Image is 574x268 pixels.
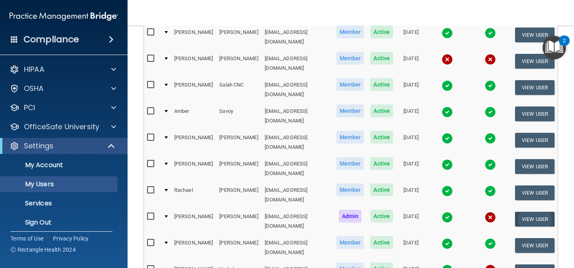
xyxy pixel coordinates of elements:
[336,26,364,38] span: Member
[370,78,393,91] span: Active
[515,133,554,148] button: View User
[10,141,116,151] a: Settings
[216,235,261,261] td: [PERSON_NAME]
[171,103,216,129] td: Amber
[216,24,261,50] td: [PERSON_NAME]
[5,219,114,227] p: Sign Out
[396,77,426,103] td: [DATE]
[515,28,554,42] button: View User
[515,238,554,253] button: View User
[396,156,426,182] td: [DATE]
[485,159,496,170] img: tick.e7d51cea.svg
[543,36,566,59] button: Open Resource Center, 2 new notifications
[336,52,364,65] span: Member
[10,246,76,254] span: Ⓒ Rectangle Health 2024
[370,104,393,117] span: Active
[336,236,364,249] span: Member
[24,103,35,112] p: PCI
[442,212,453,223] img: tick.e7d51cea.svg
[515,159,554,174] button: View User
[485,106,496,118] img: tick.e7d51cea.svg
[563,41,566,51] div: 2
[442,80,453,91] img: tick.e7d51cea.svg
[396,182,426,208] td: [DATE]
[336,78,364,91] span: Member
[10,84,116,93] a: OSHA
[515,212,554,227] button: View User
[261,235,333,261] td: [EMAIL_ADDRESS][DOMAIN_NAME]
[396,50,426,77] td: [DATE]
[216,129,261,156] td: [PERSON_NAME]
[515,185,554,200] button: View User
[442,54,453,65] img: cross.ca9f0e7f.svg
[10,122,116,132] a: OfficeSafe University
[261,103,333,129] td: [EMAIL_ADDRESS][DOMAIN_NAME]
[515,106,554,121] button: View User
[515,54,554,69] button: View User
[485,212,496,223] img: cross.ca9f0e7f.svg
[171,129,216,156] td: [PERSON_NAME]
[442,185,453,197] img: tick.e7d51cea.svg
[5,199,114,207] p: Services
[396,129,426,156] td: [DATE]
[336,157,364,170] span: Member
[485,80,496,91] img: tick.e7d51cea.svg
[10,65,116,74] a: HIPAA
[171,77,216,103] td: [PERSON_NAME]
[261,208,333,235] td: [EMAIL_ADDRESS][DOMAIN_NAME]
[485,238,496,249] img: tick.e7d51cea.svg
[10,235,43,242] a: Terms of Use
[485,185,496,197] img: tick.e7d51cea.svg
[261,77,333,103] td: [EMAIL_ADDRESS][DOMAIN_NAME]
[171,24,216,50] td: [PERSON_NAME]
[370,183,393,196] span: Active
[442,133,453,144] img: tick.e7d51cea.svg
[370,26,393,38] span: Active
[336,131,364,144] span: Member
[442,159,453,170] img: tick.e7d51cea.svg
[24,141,53,151] p: Settings
[10,8,118,24] img: PMB logo
[370,131,393,144] span: Active
[485,133,496,144] img: tick.e7d51cea.svg
[5,161,114,169] p: My Account
[339,210,362,223] span: Admin
[216,208,261,235] td: [PERSON_NAME]
[515,80,554,95] button: View User
[171,156,216,182] td: [PERSON_NAME]
[216,182,261,208] td: [PERSON_NAME]
[442,106,453,118] img: tick.e7d51cea.svg
[171,208,216,235] td: [PERSON_NAME]
[5,180,114,188] p: My Users
[442,28,453,39] img: tick.e7d51cea.svg
[442,238,453,249] img: tick.e7d51cea.svg
[24,34,79,45] h4: Compliance
[261,24,333,50] td: [EMAIL_ADDRESS][DOMAIN_NAME]
[53,235,89,242] a: Privacy Policy
[171,50,216,77] td: [PERSON_NAME]
[396,208,426,235] td: [DATE]
[370,236,393,249] span: Active
[261,129,333,156] td: [EMAIL_ADDRESS][DOMAIN_NAME]
[24,84,44,93] p: OSHA
[171,235,216,261] td: [PERSON_NAME]
[336,183,364,196] span: Member
[396,103,426,129] td: [DATE]
[485,54,496,65] img: cross.ca9f0e7f.svg
[396,24,426,50] td: [DATE]
[370,157,393,170] span: Active
[216,103,261,129] td: Savoy
[261,182,333,208] td: [EMAIL_ADDRESS][DOMAIN_NAME]
[396,235,426,261] td: [DATE]
[24,122,99,132] p: OfficeSafe University
[336,104,364,117] span: Member
[10,103,116,112] a: PCI
[24,65,44,74] p: HIPAA
[216,77,261,103] td: Salah CNC
[261,156,333,182] td: [EMAIL_ADDRESS][DOMAIN_NAME]
[261,50,333,77] td: [EMAIL_ADDRESS][DOMAIN_NAME]
[216,50,261,77] td: [PERSON_NAME]
[216,156,261,182] td: [PERSON_NAME]
[171,182,216,208] td: Rachael
[485,28,496,39] img: tick.e7d51cea.svg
